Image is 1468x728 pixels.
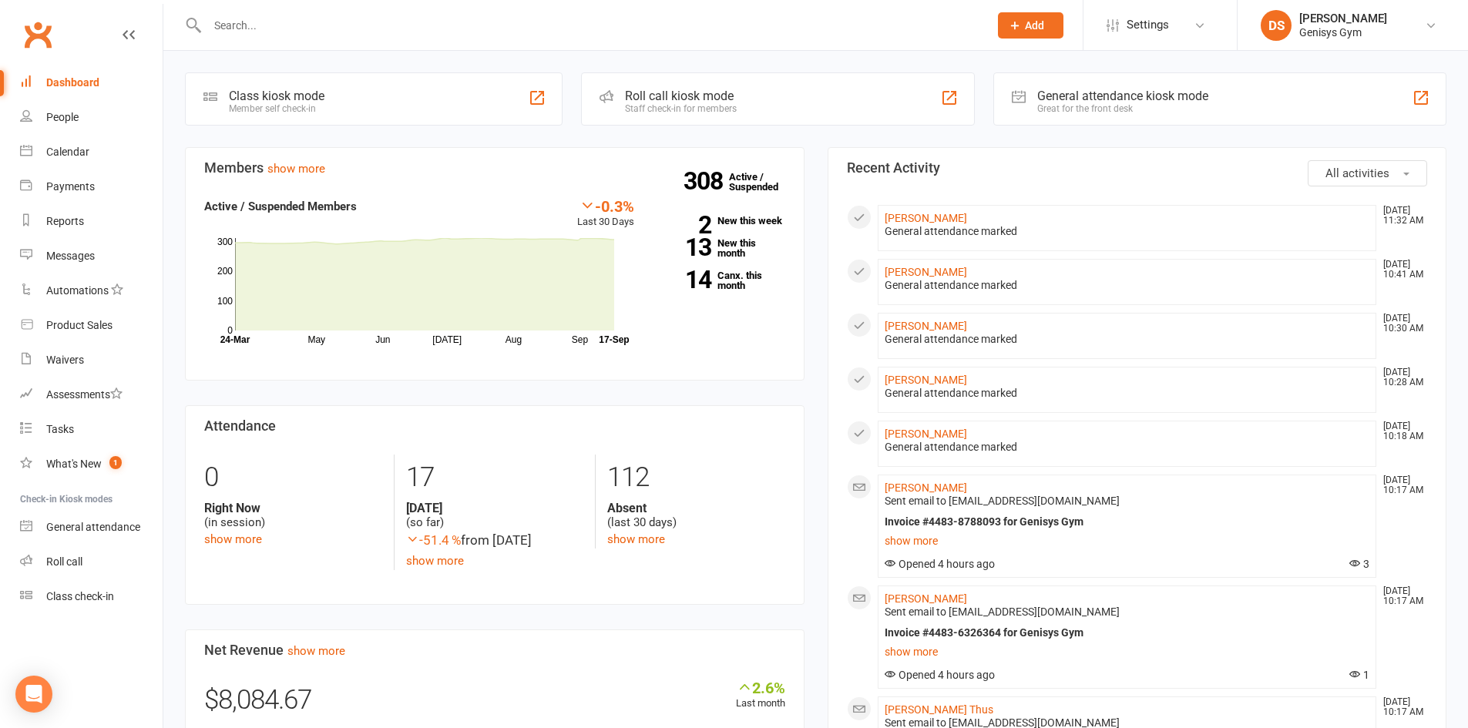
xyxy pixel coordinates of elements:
[577,197,634,230] div: Last 30 Days
[204,200,357,213] strong: Active / Suspended Members
[1299,12,1387,25] div: [PERSON_NAME]
[885,333,1370,346] div: General attendance marked
[1376,260,1426,280] time: [DATE] 10:41 AM
[1299,25,1387,39] div: Genisys Gym
[885,703,993,716] a: [PERSON_NAME] Thus
[46,388,123,401] div: Assessments
[885,530,1370,552] a: show more
[657,236,711,259] strong: 13
[1025,19,1044,32] span: Add
[204,532,262,546] a: show more
[885,320,967,332] a: [PERSON_NAME]
[20,273,163,308] a: Automations
[20,377,163,412] a: Assessments
[46,590,114,602] div: Class check-in
[46,76,99,89] div: Dashboard
[20,135,163,169] a: Calendar
[657,213,711,237] strong: 2
[885,428,967,440] a: [PERSON_NAME]
[287,644,345,658] a: show more
[885,279,1370,292] div: General attendance marked
[1349,669,1369,681] span: 1
[684,169,729,193] strong: 308
[607,501,784,515] strong: Absent
[1376,421,1426,441] time: [DATE] 10:18 AM
[885,641,1370,663] a: show more
[885,225,1370,238] div: General attendance marked
[46,180,95,193] div: Payments
[1325,166,1389,180] span: All activities
[577,197,634,214] div: -0.3%
[885,387,1370,400] div: General attendance marked
[20,412,163,447] a: Tasks
[1376,586,1426,606] time: [DATE] 10:17 AM
[20,239,163,273] a: Messages
[46,111,79,123] div: People
[229,89,324,103] div: Class kiosk mode
[847,160,1428,176] h3: Recent Activity
[1376,314,1426,334] time: [DATE] 10:30 AM
[46,354,84,366] div: Waivers
[1376,206,1426,226] time: [DATE] 11:32 AM
[203,15,978,36] input: Search...
[1349,558,1369,570] span: 3
[406,554,464,568] a: show more
[657,238,785,258] a: 13New this month
[204,160,785,176] h3: Members
[204,642,785,658] h3: Net Revenue
[885,441,1370,454] div: General attendance marked
[885,212,967,224] a: [PERSON_NAME]
[657,268,711,291] strong: 14
[736,679,785,712] div: Last month
[1376,697,1426,717] time: [DATE] 10:17 AM
[46,146,89,158] div: Calendar
[406,532,461,548] span: -51.4 %
[657,216,785,226] a: 2New this week
[657,270,785,290] a: 14Canx. this month
[1127,8,1169,42] span: Settings
[20,65,163,100] a: Dashboard
[20,579,163,614] a: Class kiosk mode
[46,521,140,533] div: General attendance
[885,669,995,681] span: Opened 4 hours ago
[885,592,967,605] a: [PERSON_NAME]
[109,456,122,469] span: 1
[885,626,1370,639] div: Invoice #4483-6326364 for Genisys Gym
[20,510,163,545] a: General attendance kiosk mode
[885,266,967,278] a: [PERSON_NAME]
[46,458,102,470] div: What's New
[729,160,797,203] a: 308Active / Suspended
[607,532,665,546] a: show more
[885,495,1120,507] span: Sent email to [EMAIL_ADDRESS][DOMAIN_NAME]
[607,501,784,530] div: (last 30 days)
[267,162,325,176] a: show more
[46,215,84,227] div: Reports
[46,250,95,262] div: Messages
[406,530,583,551] div: from [DATE]
[20,545,163,579] a: Roll call
[20,100,163,135] a: People
[1037,103,1208,114] div: Great for the front desk
[20,308,163,343] a: Product Sales
[46,319,113,331] div: Product Sales
[406,501,583,530] div: (so far)
[1037,89,1208,103] div: General attendance kiosk mode
[998,12,1063,39] button: Add
[15,676,52,713] div: Open Intercom Messenger
[20,343,163,377] a: Waivers
[885,606,1120,618] span: Sent email to [EMAIL_ADDRESS][DOMAIN_NAME]
[406,501,583,515] strong: [DATE]
[204,501,382,530] div: (in session)
[20,169,163,204] a: Payments
[625,89,737,103] div: Roll call kiosk mode
[204,501,382,515] strong: Right Now
[204,455,382,501] div: 0
[46,555,82,568] div: Roll call
[885,374,967,386] a: [PERSON_NAME]
[46,423,74,435] div: Tasks
[736,679,785,696] div: 2.6%
[46,284,109,297] div: Automations
[20,447,163,481] a: What's New1
[18,15,57,54] a: Clubworx
[1376,367,1426,387] time: [DATE] 10:28 AM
